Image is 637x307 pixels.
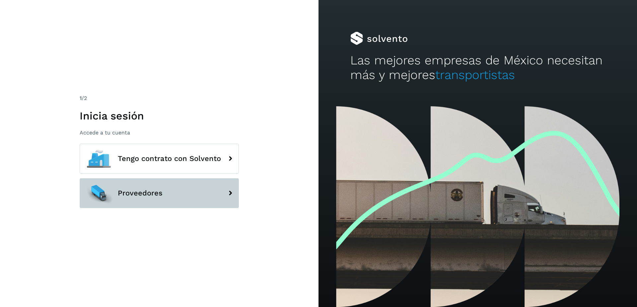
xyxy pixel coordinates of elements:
div: /2 [80,94,239,102]
span: Tengo contrato con Solvento [118,155,221,163]
h2: Las mejores empresas de México necesitan más y mejores [350,53,605,83]
span: transportistas [435,68,515,82]
button: Proveedores [80,178,239,208]
h1: Inicia sesión [80,110,239,122]
p: Accede a tu cuenta [80,129,239,136]
span: Proveedores [118,189,163,197]
button: Tengo contrato con Solvento [80,144,239,174]
span: 1 [80,95,82,101]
